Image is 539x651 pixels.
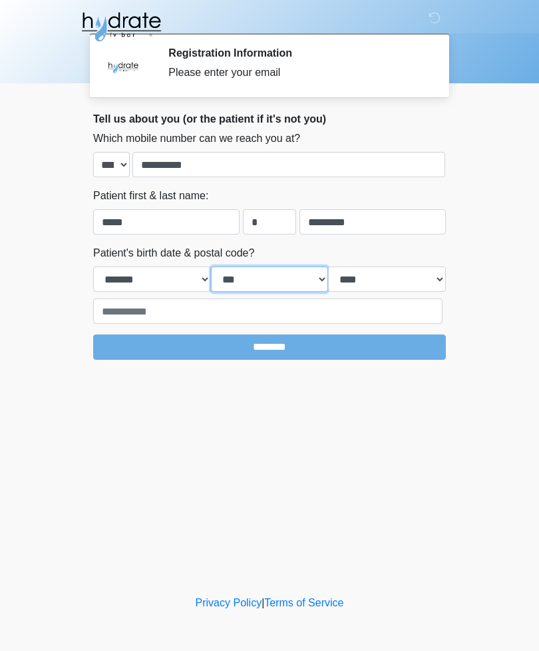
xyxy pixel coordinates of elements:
[262,597,264,608] a: |
[93,188,208,204] label: Patient first & last name:
[93,113,446,125] h2: Tell us about you (or the patient if it's not you)
[93,131,300,147] label: Which mobile number can we reach you at?
[80,10,162,43] img: Hydrate IV Bar - Fort Collins Logo
[168,65,426,81] div: Please enter your email
[93,245,254,261] label: Patient's birth date & postal code?
[103,47,143,87] img: Agent Avatar
[264,597,343,608] a: Terms of Service
[196,597,262,608] a: Privacy Policy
